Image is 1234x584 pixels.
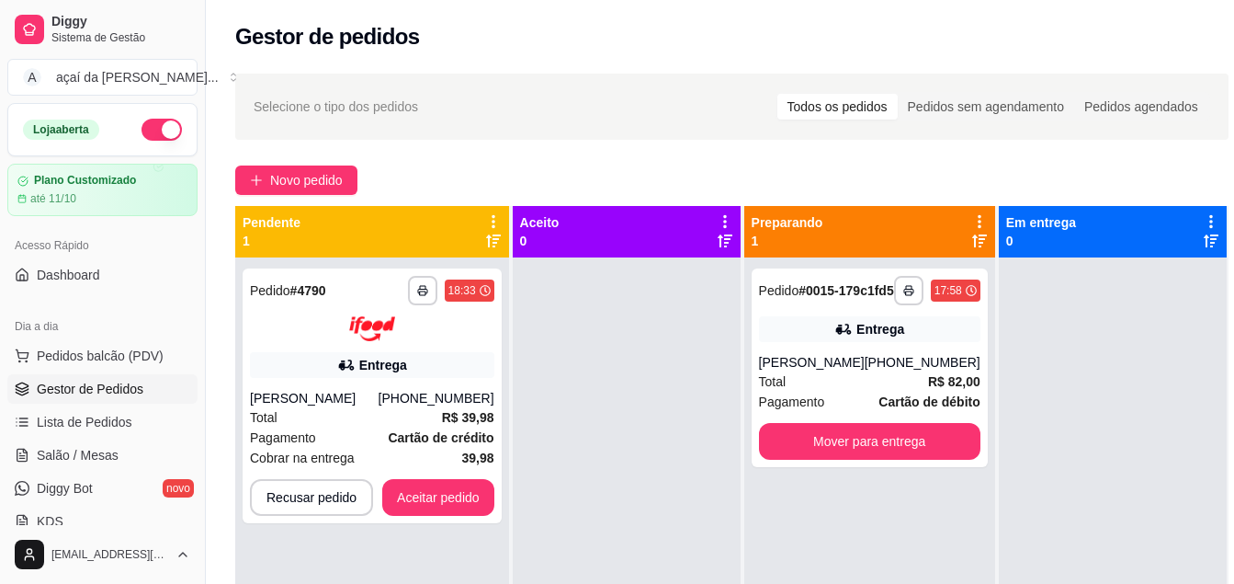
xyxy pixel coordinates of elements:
div: 17:58 [934,283,962,298]
div: [PHONE_NUMBER] [379,389,494,407]
button: Pedidos balcão (PDV) [7,341,198,371]
a: Gestor de Pedidos [7,374,198,404]
div: 18:33 [448,283,476,298]
span: plus [250,174,263,187]
h2: Gestor de pedidos [235,22,420,52]
span: A [23,68,41,86]
button: Mover para entrega [759,423,980,460]
a: KDS [7,507,198,536]
div: Loja aberta [23,120,99,140]
p: 1 [243,232,300,250]
div: [PHONE_NUMBER] [865,353,980,372]
span: Salão / Mesas [37,446,119,464]
p: Em entrega [1006,213,1076,232]
span: Pagamento [250,428,316,448]
div: Dia a dia [7,312,198,341]
a: Salão / Mesas [7,441,198,470]
button: [EMAIL_ADDRESS][DOMAIN_NAME] [7,532,198,577]
strong: # 4790 [290,283,326,298]
span: [EMAIL_ADDRESS][DOMAIN_NAME] [51,547,168,562]
button: Select a team [7,59,198,96]
strong: Cartão de crédito [388,430,493,445]
div: Entrega [856,320,904,338]
strong: R$ 82,00 [928,374,980,389]
span: Gestor de Pedidos [37,380,143,398]
div: Entrega [359,356,407,374]
button: Aceitar pedido [382,479,494,516]
div: Pedidos agendados [1074,94,1208,120]
div: [PERSON_NAME] [250,389,379,407]
span: Dashboard [37,266,100,284]
article: Plano Customizado [34,174,136,188]
span: Pedido [250,283,290,298]
span: Selecione o tipo dos pedidos [254,97,418,117]
strong: 39,98 [462,451,494,465]
button: Recusar pedido [250,479,373,516]
a: Lista de Pedidos [7,407,198,437]
button: Novo pedido [235,166,357,195]
a: Diggy Botnovo [7,474,198,503]
span: Pedido [759,283,799,298]
span: Sistema de Gestão [51,30,190,45]
p: 0 [1006,232,1076,250]
span: Total [250,407,277,428]
p: Pendente [243,213,300,232]
button: Alterar Status [142,119,182,141]
span: Cobrar na entrega [250,448,355,468]
span: Pedidos balcão (PDV) [37,347,164,365]
span: KDS [37,512,63,531]
span: Diggy [51,14,190,30]
span: Novo pedido [270,170,343,190]
span: Total [759,372,787,392]
strong: Cartão de débito [878,395,979,409]
a: Plano Customizadoaté 11/10 [7,164,198,216]
strong: # 0015-179c1fd5 [798,283,894,298]
img: ifood [349,316,395,341]
div: Pedidos sem agendamento [898,94,1074,120]
span: Pagamento [759,392,825,412]
span: Lista de Pedidos [37,413,132,431]
p: 0 [520,232,560,250]
div: [PERSON_NAME] [759,353,865,372]
a: DiggySistema de Gestão [7,7,198,52]
p: Aceito [520,213,560,232]
strong: R$ 39,98 [442,410,494,425]
p: 1 [752,232,823,250]
article: até 11/10 [30,191,76,206]
div: açaí da [PERSON_NAME] ... [56,68,219,86]
span: Diggy Bot [37,479,93,498]
div: Acesso Rápido [7,231,198,260]
p: Preparando [752,213,823,232]
a: Dashboard [7,260,198,290]
div: Todos os pedidos [777,94,898,120]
